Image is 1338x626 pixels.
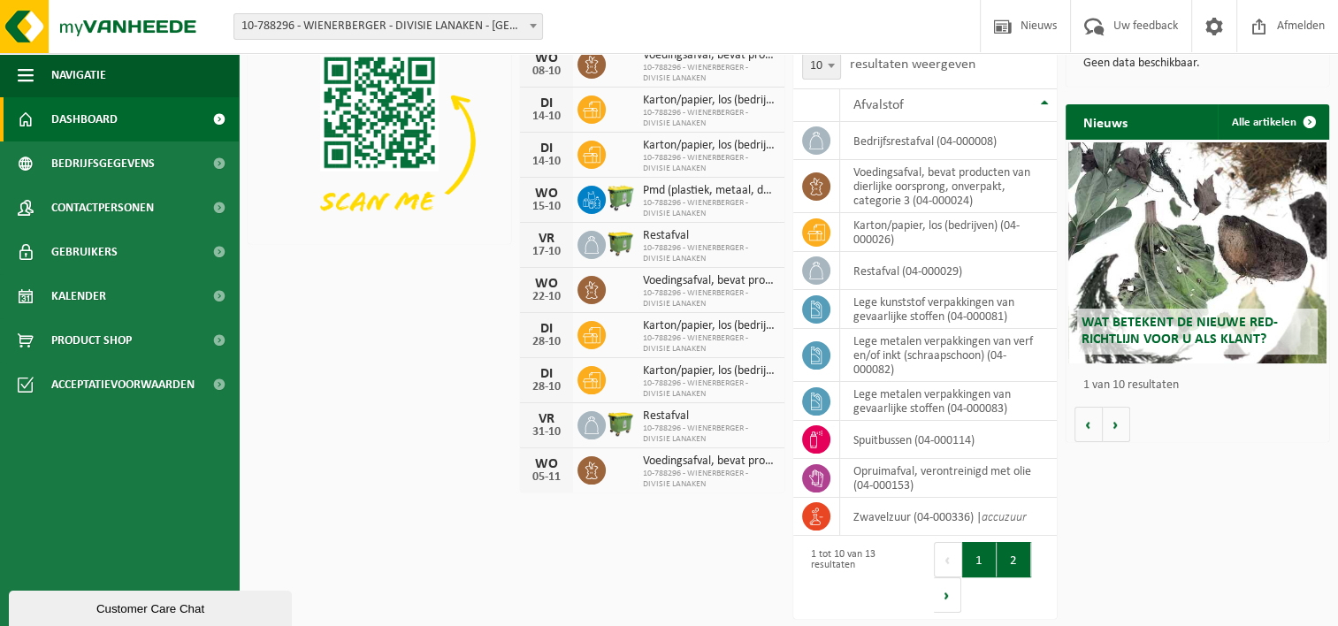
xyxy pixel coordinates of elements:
[1082,316,1278,347] span: Wat betekent de nieuwe RED-richtlijn voor u als klant?
[529,322,564,336] div: DI
[234,14,542,39] span: 10-788296 - WIENERBERGER - DIVISIE LANAKEN - LANAKEN
[840,290,1057,329] td: lege kunststof verpakkingen van gevaarlijke stoffen (04-000081)
[1103,407,1130,442] button: Volgende
[840,252,1057,290] td: restafval (04-000029)
[1066,104,1145,139] h2: Nieuws
[606,408,636,439] img: WB-1100-HPE-GN-50
[643,469,775,490] span: 10-788296 - WIENERBERGER - DIVISIE LANAKEN
[529,246,564,258] div: 17-10
[529,336,564,348] div: 28-10
[643,409,775,424] span: Restafval
[51,97,118,141] span: Dashboard
[529,111,564,123] div: 14-10
[643,153,775,174] span: 10-788296 - WIENERBERGER - DIVISIE LANAKEN
[529,187,564,201] div: WO
[934,542,962,577] button: Previous
[529,96,564,111] div: DI
[529,232,564,246] div: VR
[1074,407,1103,442] button: Vorige
[1083,57,1311,70] p: Geen data beschikbaar.
[643,49,775,63] span: Voedingsafval, bevat producten van dierlijke oorsprong, onverpakt, categorie 3
[853,98,904,112] span: Afvalstof
[529,65,564,78] div: 08-10
[840,213,1057,252] td: karton/papier, los (bedrijven) (04-000026)
[643,184,775,198] span: Pmd (plastiek, metaal, drankkartons) (bedrijven)
[643,139,775,153] span: Karton/papier, los (bedrijven)
[529,141,564,156] div: DI
[643,364,775,378] span: Karton/papier, los (bedrijven)
[529,291,564,303] div: 22-10
[840,498,1057,536] td: zwavelzuur (04-000336) |
[9,587,295,626] iframe: chat widget
[1068,142,1327,363] a: Wat betekent de nieuwe RED-richtlijn voor u als klant?
[51,318,132,363] span: Product Shop
[643,454,775,469] span: Voedingsafval, bevat producten van dierlijke oorsprong, onverpakt, categorie 3
[643,63,775,84] span: 10-788296 - WIENERBERGER - DIVISIE LANAKEN
[51,274,106,318] span: Kalender
[643,288,775,309] span: 10-788296 - WIENERBERGER - DIVISIE LANAKEN
[529,412,564,426] div: VR
[982,511,1027,524] i: accuzuur
[529,457,564,471] div: WO
[643,108,775,129] span: 10-788296 - WIENERBERGER - DIVISIE LANAKEN
[529,471,564,484] div: 05-11
[840,122,1057,160] td: bedrijfsrestafval (04-000008)
[1218,104,1327,140] a: Alle artikelen
[802,540,916,615] div: 1 tot 10 van 13 resultaten
[803,54,840,79] span: 10
[51,141,155,186] span: Bedrijfsgegevens
[840,160,1057,213] td: voedingsafval, bevat producten van dierlijke oorsprong, onverpakt, categorie 3 (04-000024)
[529,426,564,439] div: 31-10
[962,542,997,577] button: 1
[606,183,636,213] img: WB-0660-HPE-GN-50
[840,329,1057,382] td: lege metalen verpakkingen van verf en/of inkt (schraapschoon) (04-000082)
[840,421,1057,459] td: spuitbussen (04-000114)
[643,319,775,333] span: Karton/papier, los (bedrijven)
[529,201,564,213] div: 15-10
[529,367,564,381] div: DI
[643,378,775,400] span: 10-788296 - WIENERBERGER - DIVISIE LANAKEN
[51,53,106,97] span: Navigatie
[934,577,961,613] button: Next
[840,459,1057,498] td: opruimafval, verontreinigd met olie (04-000153)
[51,363,195,407] span: Acceptatievoorwaarden
[1083,379,1320,392] p: 1 van 10 resultaten
[840,382,1057,421] td: lege metalen verpakkingen van gevaarlijke stoffen (04-000083)
[643,274,775,288] span: Voedingsafval, bevat producten van dierlijke oorsprong, onverpakt, categorie 3
[643,229,775,243] span: Restafval
[529,277,564,291] div: WO
[233,13,543,40] span: 10-788296 - WIENERBERGER - DIVISIE LANAKEN - LANAKEN
[643,243,775,264] span: 10-788296 - WIENERBERGER - DIVISIE LANAKEN
[606,228,636,258] img: WB-1100-HPE-GN-50
[529,381,564,393] div: 28-10
[643,198,775,219] span: 10-788296 - WIENERBERGER - DIVISIE LANAKEN
[643,94,775,108] span: Karton/papier, los (bedrijven)
[643,333,775,355] span: 10-788296 - WIENERBERGER - DIVISIE LANAKEN
[248,42,511,240] img: Download de VHEPlus App
[802,53,841,80] span: 10
[529,51,564,65] div: WO
[51,230,118,274] span: Gebruikers
[643,424,775,445] span: 10-788296 - WIENERBERGER - DIVISIE LANAKEN
[529,156,564,168] div: 14-10
[850,57,975,72] label: resultaten weergeven
[51,186,154,230] span: Contactpersonen
[997,542,1031,577] button: 2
